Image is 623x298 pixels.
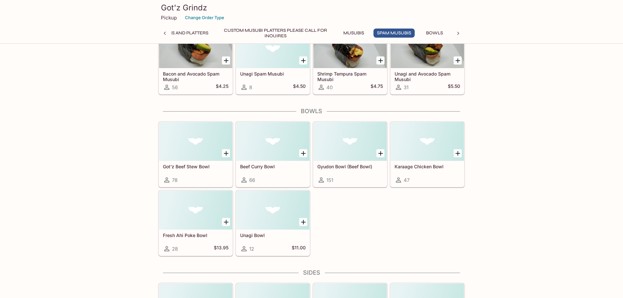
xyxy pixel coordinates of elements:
[158,269,465,276] h4: Sides
[158,108,465,115] h4: Bowls
[293,83,306,91] h5: $4.50
[217,29,334,38] button: Custom Musubi Platters PLEASE CALL FOR INQUIRES
[448,83,460,91] h5: $5.50
[240,232,306,238] h5: Unagi Bowl
[240,164,306,169] h5: Beef Curry Bowl
[159,29,232,68] div: Bacon and Avocado Spam Musubi
[376,56,385,65] button: Add Shrimp Tempura Spam Musubi
[371,83,383,91] h5: $4.75
[172,84,178,90] span: 56
[236,191,310,230] div: Unagi Bowl
[292,245,306,253] h5: $11.00
[249,177,255,183] span: 66
[249,84,252,90] span: 8
[236,29,310,68] div: Unagi Spam Musubi
[299,149,307,157] button: Add Beef Curry Bowl
[454,56,462,65] button: Add Unagi and Avocado Spam Musubi
[159,122,233,187] a: Got'z Beef Stew Bowl78
[299,56,307,65] button: Add Unagi Spam Musubi
[391,29,464,68] div: Unagi and Avocado Spam Musubi
[395,71,460,82] h5: Unagi and Avocado Spam Musubi
[163,164,228,169] h5: Got'z Beef Stew Bowl
[159,190,233,256] a: Fresh Ahi Poke Bowl28$13.95
[161,3,462,13] h3: Got'z Grindz
[390,29,464,94] a: Unagi and Avocado Spam Musubi31$5.50
[326,177,333,183] span: 151
[313,122,387,161] div: Gyudon Bowl (Beef Bowl)
[390,122,464,187] a: Karaage Chicken Bowl47
[317,164,383,169] h5: Gyudon Bowl (Beef Bowl)
[326,84,333,90] span: 40
[159,122,232,161] div: Got'z Beef Stew Bowl
[159,29,233,94] a: Bacon and Avocado Spam Musubi56$4.25
[222,218,230,226] button: Add Fresh Ahi Poke Bowl
[236,122,310,187] a: Beef Curry Bowl66
[313,29,387,94] a: Shrimp Tempura Spam Musubi40$4.75
[159,191,232,230] div: Fresh Ahi Poke Bowl
[299,218,307,226] button: Add Unagi Bowl
[172,177,177,183] span: 78
[144,29,212,38] button: Party Pans and Platters
[391,122,464,161] div: Karaage Chicken Bowl
[420,29,449,38] button: Bowls
[404,177,409,183] span: 47
[236,122,310,161] div: Beef Curry Bowl
[214,245,228,253] h5: $13.95
[216,83,228,91] h5: $4.25
[395,164,460,169] h5: Karaage Chicken Bowl
[339,29,368,38] button: Musubis
[222,56,230,65] button: Add Bacon and Avocado Spam Musubi
[454,149,462,157] button: Add Karaage Chicken Bowl
[172,246,178,252] span: 28
[313,122,387,187] a: Gyudon Bowl (Beef Bowl)151
[373,29,415,38] button: Spam Musubis
[163,71,228,82] h5: Bacon and Avocado Spam Musubi
[222,149,230,157] button: Add Got'z Beef Stew Bowl
[404,84,409,90] span: 31
[161,15,177,21] p: Pickup
[313,29,387,68] div: Shrimp Tempura Spam Musubi
[249,246,254,252] span: 12
[236,190,310,256] a: Unagi Bowl12$11.00
[236,29,310,94] a: Unagi Spam Musubi8$4.50
[317,71,383,82] h5: Shrimp Tempura Spam Musubi
[163,232,228,238] h5: Fresh Ahi Poke Bowl
[376,149,385,157] button: Add Gyudon Bowl (Beef Bowl)
[240,71,306,77] h5: Unagi Spam Musubi
[182,13,227,23] button: Change Order Type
